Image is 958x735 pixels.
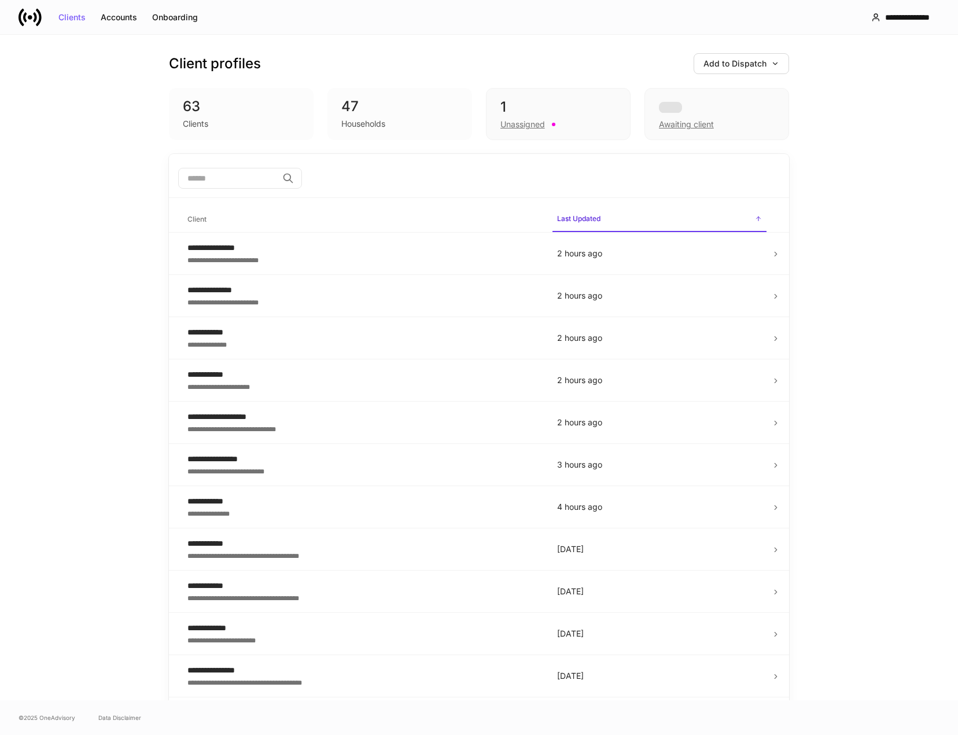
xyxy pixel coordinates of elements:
[187,214,207,225] h6: Client
[341,97,458,116] div: 47
[101,13,137,21] div: Accounts
[557,628,762,640] p: [DATE]
[19,713,75,722] span: © 2025 OneAdvisory
[341,118,385,130] div: Households
[183,208,543,231] span: Client
[183,97,300,116] div: 63
[703,60,779,68] div: Add to Dispatch
[93,8,145,27] button: Accounts
[557,248,762,259] p: 2 hours ago
[557,543,762,555] p: [DATE]
[644,88,789,140] div: Awaiting client
[500,98,616,116] div: 1
[557,501,762,513] p: 4 hours ago
[152,13,198,21] div: Onboarding
[51,8,93,27] button: Clients
[557,213,600,224] h6: Last Updated
[98,713,141,722] a: Data Disclaimer
[183,118,208,130] div: Clients
[557,417,762,428] p: 2 hours ago
[557,374,762,386] p: 2 hours ago
[557,670,762,682] p: [DATE]
[169,54,261,73] h3: Client profiles
[557,459,762,471] p: 3 hours ago
[557,332,762,344] p: 2 hours ago
[552,207,767,232] span: Last Updated
[58,13,86,21] div: Clients
[500,119,545,130] div: Unassigned
[557,586,762,597] p: [DATE]
[659,119,714,130] div: Awaiting client
[486,88,631,140] div: 1Unassigned
[145,8,205,27] button: Onboarding
[557,290,762,302] p: 2 hours ago
[694,53,789,74] button: Add to Dispatch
